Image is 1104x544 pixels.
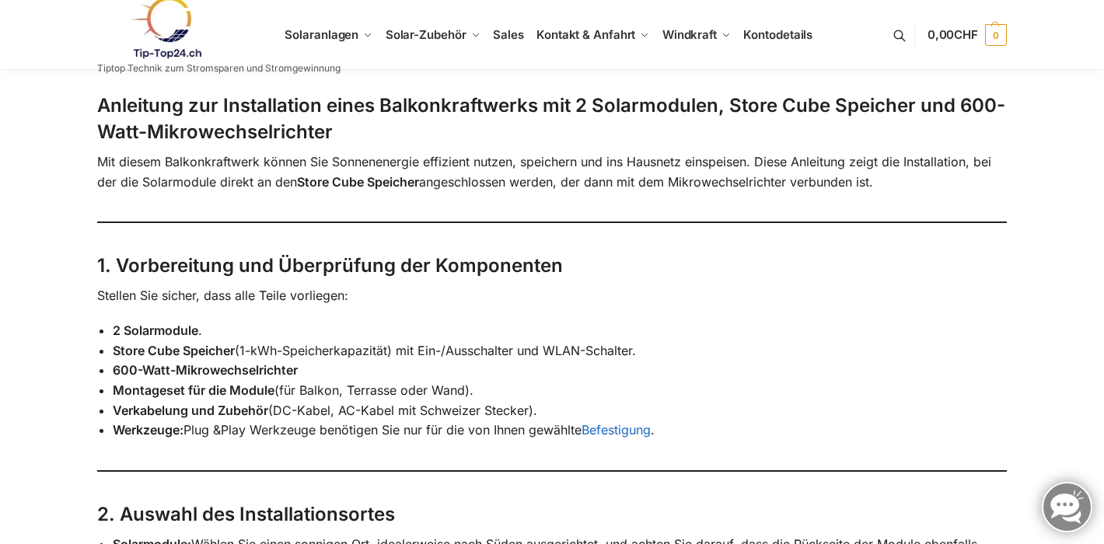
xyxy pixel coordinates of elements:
span: Windkraft [662,27,717,42]
strong: Montageset für die Module [113,382,274,398]
a: 0,00CHF 0 [928,12,1007,58]
strong: 2 Solarmodule [113,323,198,338]
a: Befestigung [582,422,651,438]
span: CHF [954,27,978,42]
strong: 2. Auswahl des Installationsortes [97,503,395,525]
span: Solar-Zubehör [386,27,466,42]
li: Plug &Play Werkzeuge benötigen Sie nur für die von Ihnen gewählte . [113,420,1007,441]
span: Sales [493,27,524,42]
strong: Anleitung zur Installation eines Balkonkraftwerks mit 2 Solarmodulen, Store Cube Speicher und 600... [97,94,1005,144]
p: Stellen Sie sicher, dass alle Teile vorliegen: [97,286,1007,306]
li: (1-kWh-Speicherkapazität) mit Ein-/Ausschalter und WLAN-Schalter. [113,341,1007,361]
span: Kontakt & Anfahrt [536,27,635,42]
strong: Verkabelung und Zubehör [113,403,268,418]
p: Mit diesem Balkonkraftwerk können Sie Sonnenenergie effizient nutzen, speichern und ins Hausnetz ... [97,152,1007,192]
p: Tiptop Technik zum Stromsparen und Stromgewinnung [97,64,341,73]
span: 0,00 [928,27,978,42]
strong: 600-Watt-Mikrowechselrichter [113,362,298,378]
strong: Store Cube Speicher [113,343,235,358]
strong: 1. Vorbereitung und Überprüfung der Komponenten [97,254,563,277]
li: (für Balkon, Terrasse oder Wand). [113,381,1007,401]
span: 0 [985,24,1007,46]
li: . [113,321,1007,341]
li: (DC-Kabel, AC-Kabel mit Schweizer Stecker). [113,401,1007,421]
span: Kontodetails [743,27,812,42]
strong: Werkzeuge: [113,422,183,438]
strong: Store Cube Speicher [297,174,419,190]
